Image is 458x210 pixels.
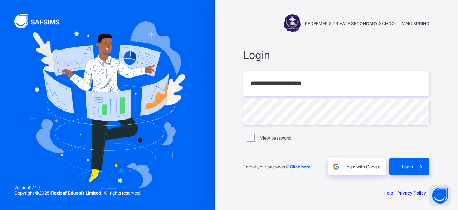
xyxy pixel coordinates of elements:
[14,14,68,28] img: SAFSIMS Logo
[344,164,380,169] span: Login with Google
[402,164,413,169] span: Login
[50,190,103,196] strong: Flexisaf Edusoft Limited.
[429,185,451,206] button: Open asap
[290,164,311,169] a: Click here
[260,135,291,141] label: View password
[384,190,393,196] a: Help
[29,21,185,189] img: Hero Image
[243,164,311,169] span: Forgot your password?
[243,49,429,61] span: Login
[14,185,141,190] span: Version 0.1.19
[14,190,141,196] span: Copyright © 2025 All rights reserved.
[397,190,426,196] a: Privacy Policy
[305,21,429,26] span: REDEEMER'S PRIVATE SECONDARY SCHOOL LIVING SPRING
[332,163,340,171] img: google.396cfc9801f0270233282035f929180a.svg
